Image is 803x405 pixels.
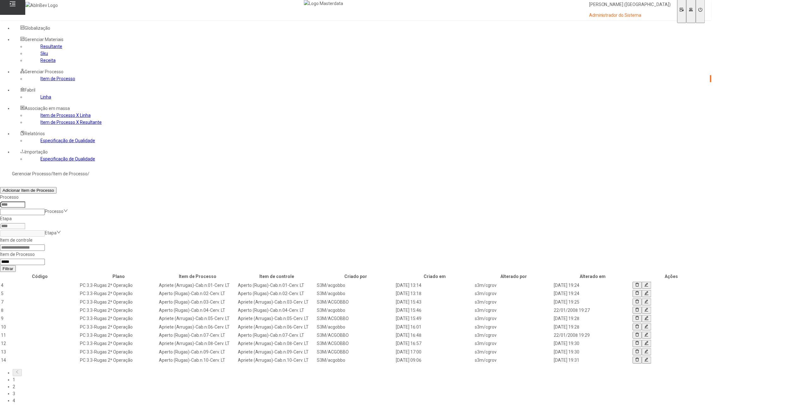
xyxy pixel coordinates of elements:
[45,209,63,214] nz-select-placeholder: Processo
[1,273,79,280] th: Código
[238,323,316,331] td: Apriete (Arrugas)-Cab.n.06-Cerv. LT
[1,298,79,306] td: 7
[3,266,13,271] span: Filtrar
[159,273,237,280] th: Item de Processo
[238,281,316,289] td: Aperto (Rugas)-Cab.n.01-Cerv. LT
[25,26,50,31] span: Globalização
[553,331,632,339] td: 22/01/2008 19:29
[13,390,711,397] li: 3
[159,331,237,339] td: Aperto (Rugas)-Cab.n.07-Cerv. LT
[25,106,70,111] span: Associação em massa
[25,2,58,9] img: AbInBev Logo
[395,273,474,280] th: Criado em
[80,281,158,289] td: PC 3.3-Rugas 2ª Operação
[474,348,553,356] td: s3m/cgrov
[1,323,79,331] td: 10
[553,298,632,306] td: [DATE] 19:25
[159,348,237,356] td: Aperto (Rugas)-Cab.n.09-Cerv. LT
[317,281,395,289] td: S3M/acgobbo
[474,323,553,331] td: s3m/cgrov
[317,290,395,297] td: S3M/acgobbo
[395,340,474,347] td: [DATE] 16:57
[238,298,316,306] td: Apriete (Arrugas)-Cab.n.03-Cerv. LT
[317,340,395,347] td: S3M/ACGOBBO
[395,323,474,331] td: [DATE] 16:01
[317,298,395,306] td: S3M/ACGOBBO
[159,306,237,314] td: Aperto (Rugas)-Cab.n.04-Cerv. LT
[395,306,474,314] td: [DATE] 15:46
[553,348,632,356] td: [DATE] 19:30
[13,377,15,382] a: 1
[13,397,711,404] li: 4
[1,331,79,339] td: 11
[40,51,48,56] a: Sku
[238,290,316,297] td: Aperto (Rugas)-Cab.n.02-Cerv. LT
[238,348,316,356] td: Apriete (Arrugas)-Cab.n.09-Cerv. LT
[51,171,53,176] nz-breadcrumb-separator: /
[395,348,474,356] td: [DATE] 17:00
[553,273,632,280] th: Alterado em
[40,113,91,118] a: Item de Processo X Linha
[238,273,316,280] th: Item de controle
[395,290,474,297] td: [DATE] 13:18
[13,376,711,383] li: 1
[317,315,395,322] td: S3M/ACGOBBO
[474,315,553,322] td: s3m/cgrov
[53,171,88,176] a: Item de Processo
[553,323,632,331] td: [DATE] 19:28
[317,331,395,339] td: S3M/ACGOBBO
[159,323,237,331] td: Apriete (Arrugas)-Cab.n.06-Cerv. LT
[238,306,316,314] td: Aperto (Rugas)-Cab.n.04-Cerv. LT
[238,331,316,339] td: Aperto (Rugas)-Cab.n.07-Cerv. LT
[1,315,79,322] td: 9
[45,230,57,235] nz-select-placeholder: Etapa
[632,273,711,280] th: Ações
[553,340,632,347] td: [DATE] 19:30
[395,281,474,289] td: [DATE] 13:14
[1,290,79,297] td: 5
[40,120,102,125] a: Item de Processo X Resultante
[553,281,632,289] td: [DATE] 19:24
[40,58,56,63] a: Receita
[395,298,474,306] td: [DATE] 15:43
[589,12,671,19] p: Administrador do Sistema
[395,356,474,364] td: [DATE] 09:06
[40,94,51,100] a: Linha
[80,331,158,339] td: PC 3.3-Rugas 2ª Operação
[474,356,553,364] td: s3m/cgrov
[80,290,158,297] td: PC 3.3-Rugas 2ª Operação
[317,356,395,364] td: S3M/acgobbo
[317,306,395,314] td: S3M/acgobbo
[553,290,632,297] td: [DATE] 19:24
[40,156,95,161] a: Especificação de Qualidade
[13,391,15,396] a: 3
[1,281,79,289] td: 4
[40,76,75,81] a: Item de Processo
[25,69,63,74] span: Gerenciar Processo
[25,88,35,93] span: Fabril
[159,340,237,347] td: Apriete (Arrugas)-Cab.n.08-Cerv. LT
[159,298,237,306] td: Aperto (Rugas)-Cab.n.03-Cerv. LT
[159,281,237,289] td: Apriete (Arrugas)-Cab.n.01-Cerv. LT
[88,171,89,176] nz-breadcrumb-separator: /
[80,356,158,364] td: PC 3.3-Rugas 2ª Operação
[238,315,316,322] td: Apriete (Arrugas)-Cab.n.05-Cerv. LT
[474,298,553,306] td: s3m/cgrov
[1,306,79,314] td: 8
[80,306,158,314] td: PC 3.3-Rugas 2ª Operação
[159,356,237,364] td: Aperto (Rugas)-Cab.n.10-Cerv. LT
[1,348,79,356] td: 13
[317,348,395,356] td: S3M/ACGOBBO
[13,383,711,390] li: 2
[13,398,15,403] a: 4
[589,2,671,8] p: [PERSON_NAME] ([GEOGRAPHIC_DATA])
[238,340,316,347] td: Apriete (Arrugas)-Cab.n.08-Cerv. LT
[474,331,553,339] td: s3m/cgrov
[553,356,632,364] td: [DATE] 19:31
[80,315,158,322] td: PC 3.3-Rugas 2ª Operação
[80,323,158,331] td: PC 3.3-Rugas 2ª Operação
[317,273,395,280] th: Criado por
[13,369,711,376] li: Página anterior
[238,356,316,364] td: Apriete (Arrugas)-Cab.n.10-Cerv. LT
[553,306,632,314] td: 22/01/2008 19:27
